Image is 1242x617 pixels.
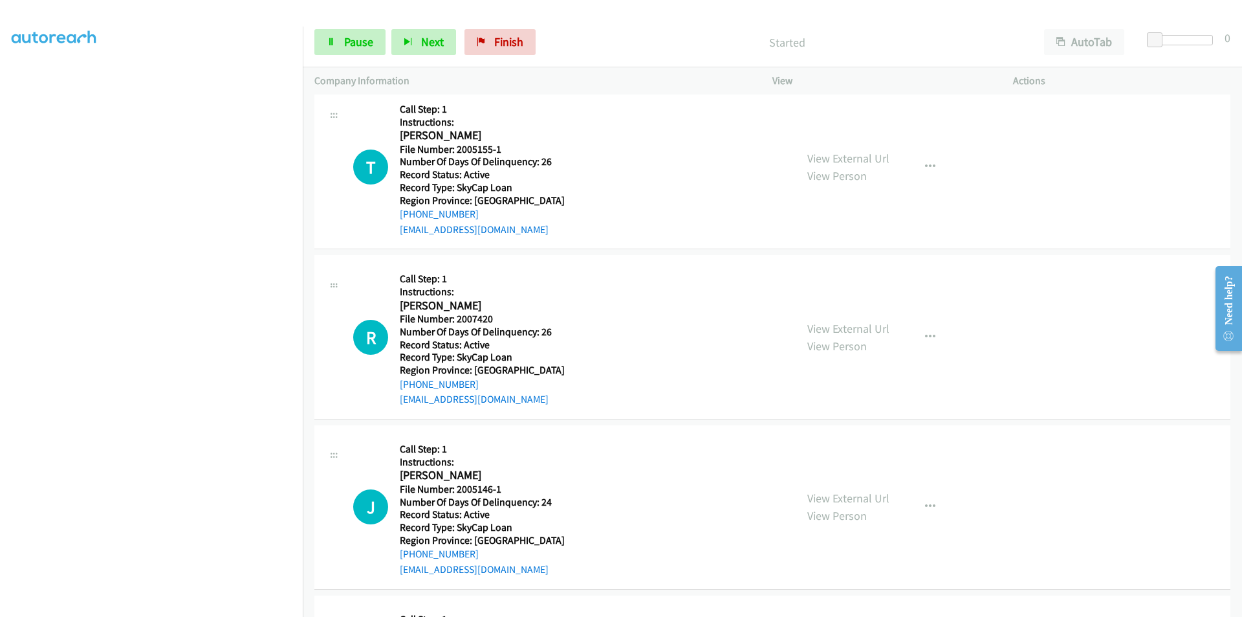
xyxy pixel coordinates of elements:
p: View [772,73,990,89]
p: Actions [1013,73,1230,89]
div: The call is yet to be attempted [353,150,388,185]
span: Next [421,34,444,49]
h5: Call Step: 1 [400,443,565,456]
h5: Region Province: [GEOGRAPHIC_DATA] [400,194,565,207]
div: The call is yet to be attempted [353,489,388,524]
h5: Record Type: SkyCap Loan [400,351,565,364]
a: View Person [807,508,867,523]
h1: T [353,150,388,185]
a: View External Url [807,321,889,336]
div: 0 [1225,29,1230,47]
a: View External Url [807,151,889,166]
h2: [PERSON_NAME] [400,298,565,313]
h5: Region Province: [GEOGRAPHIC_DATA] [400,534,565,547]
h5: File Number: 2005146-1 [400,483,565,496]
h5: File Number: 2005155-1 [400,143,565,156]
div: Delay between calls (in seconds) [1153,35,1213,45]
a: Finish [464,29,536,55]
a: [PHONE_NUMBER] [400,378,479,390]
a: [EMAIL_ADDRESS][DOMAIN_NAME] [400,563,549,576]
h5: Instructions: [400,456,565,469]
button: Next [391,29,456,55]
a: Pause [314,29,386,55]
h5: Record Type: SkyCap Loan [400,521,565,534]
h5: Number Of Days Of Delinquency: 26 [400,155,565,168]
h5: File Number: 2007420 [400,313,565,326]
h5: Call Step: 1 [400,103,565,116]
h5: Record Status: Active [400,508,565,521]
iframe: Resource Center [1204,257,1242,360]
h5: Call Step: 1 [400,273,565,286]
h5: Instructions: [400,286,565,298]
h5: Number Of Days Of Delinquency: 24 [400,496,565,509]
h1: R [353,320,388,355]
a: [EMAIL_ADDRESS][DOMAIN_NAME] [400,223,549,236]
a: View Person [807,339,867,353]
h5: Instructions: [400,116,565,129]
a: View Person [807,168,867,183]
a: [EMAIL_ADDRESS][DOMAIN_NAME] [400,393,549,405]
span: Pause [344,34,373,49]
h5: Region Province: [GEOGRAPHIC_DATA] [400,364,565,377]
p: Company Information [314,73,749,89]
h5: Record Status: Active [400,339,565,352]
h5: Record Status: Active [400,168,565,181]
h1: J [353,489,388,524]
a: View External Url [807,491,889,506]
a: [PHONE_NUMBER] [400,208,479,220]
h2: [PERSON_NAME] [400,128,565,143]
div: The call is yet to be attempted [353,320,388,355]
h5: Record Type: SkyCap Loan [400,181,565,194]
h5: Number Of Days Of Delinquency: 26 [400,326,565,339]
button: AutoTab [1044,29,1124,55]
h2: [PERSON_NAME] [400,468,565,483]
span: Finish [494,34,523,49]
p: Started [553,34,1021,51]
a: [PHONE_NUMBER] [400,548,479,560]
